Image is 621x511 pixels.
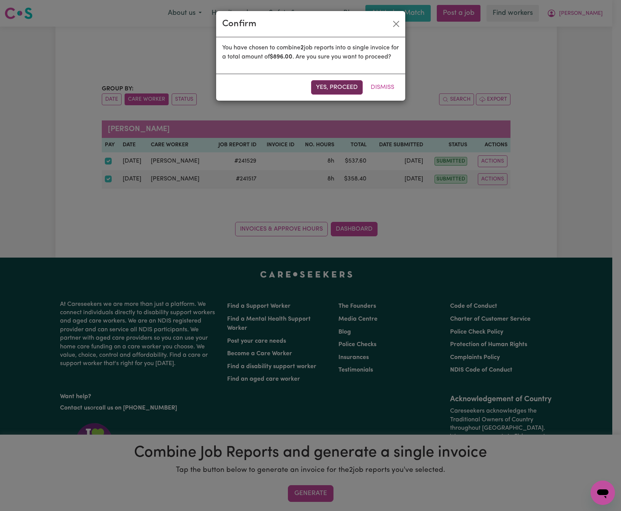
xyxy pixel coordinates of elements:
iframe: Button to launch messaging window [591,481,615,505]
div: Confirm [222,17,256,31]
button: Yes, proceed [311,80,363,95]
b: $ 896.00 [270,54,292,60]
span: You have chosen to combine job reports into a single invoice for a total amount of . Are you sure... [222,45,399,60]
button: Close [390,18,402,30]
button: Dismiss [366,80,399,95]
b: 2 [300,45,304,51]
